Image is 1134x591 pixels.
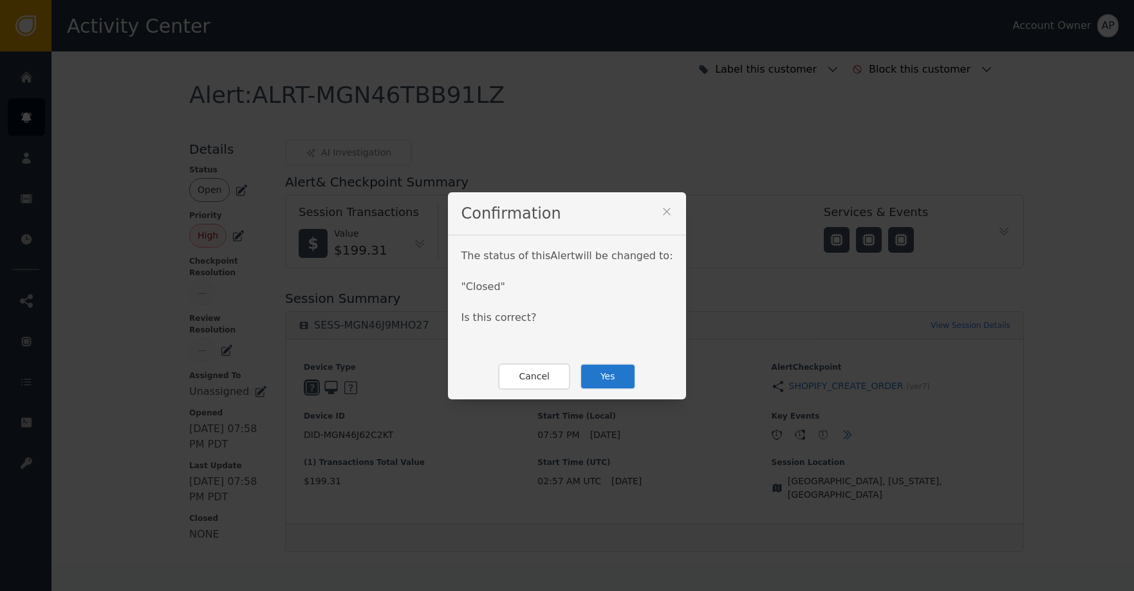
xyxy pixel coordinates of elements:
[498,363,570,390] button: Cancel
[461,250,673,262] span: The status of this Alert will be changed to:
[461,280,505,293] span: " Closed "
[448,192,685,235] div: Confirmation
[580,363,636,390] button: Yes
[461,311,536,323] span: Is this correct?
